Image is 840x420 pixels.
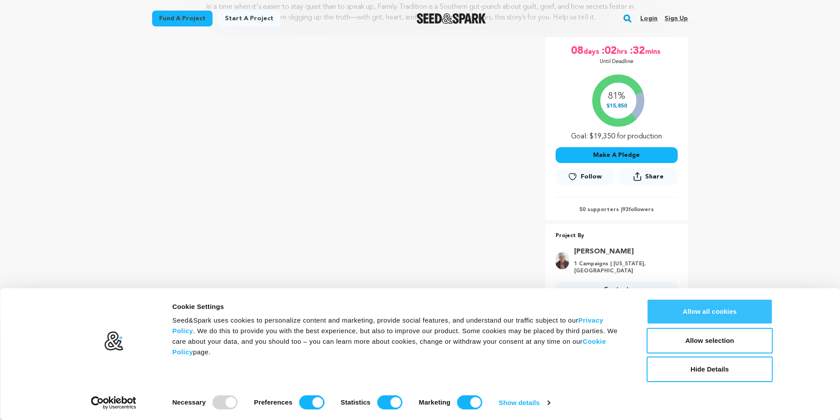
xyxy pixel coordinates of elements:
[601,44,617,58] span: :02
[556,206,678,213] p: 50 supporters | followers
[419,398,451,406] strong: Marketing
[172,315,627,357] div: Seed&Spark uses cookies to personalize content and marketing, provide social features, and unders...
[617,44,629,58] span: hrs
[556,147,678,163] button: Make A Pledge
[647,328,773,353] button: Allow selection
[417,13,486,24] img: Seed&Spark Logo Dark Mode
[640,11,657,26] a: Login
[583,44,601,58] span: days
[571,44,583,58] span: 08
[665,11,688,26] a: Sign up
[254,398,292,406] strong: Preferences
[341,398,371,406] strong: Statistics
[218,11,280,26] a: Start a project
[574,260,672,275] p: 1 Campaigns | [US_STATE], [GEOGRAPHIC_DATA]
[600,58,634,65] p: Until Deadline
[556,169,614,185] a: Follow
[104,331,123,351] img: logo
[647,299,773,324] button: Allow all cookies
[622,207,628,212] span: 93
[172,398,206,406] strong: Necessary
[556,282,678,297] a: Contact
[629,44,645,58] span: :32
[645,172,664,181] span: Share
[645,44,662,58] span: mins
[574,246,672,257] a: Goto Kris Shuman profile
[499,396,550,409] a: Show details
[417,13,486,24] a: Seed&Spark Homepage
[556,252,569,269] img: 8baa857225ad225b.jpg
[152,11,213,26] a: Fund a project
[556,231,678,241] p: Project By
[75,396,152,409] a: Usercentrics Cookiebot - opens in a new window
[581,172,602,181] span: Follow
[619,168,677,185] button: Share
[647,357,773,382] button: Hide Details
[172,301,627,312] div: Cookie Settings
[619,168,677,188] span: Share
